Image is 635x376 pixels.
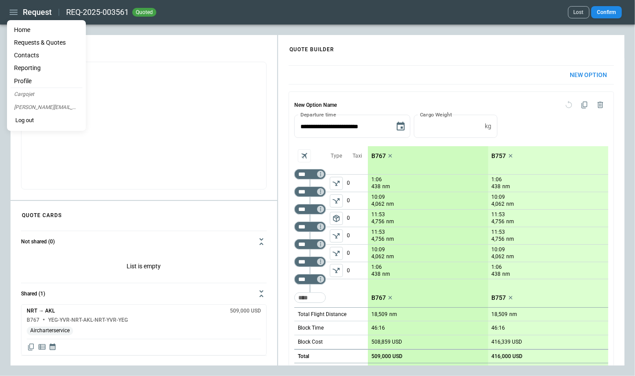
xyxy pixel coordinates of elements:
[11,24,82,36] a: Home
[11,36,82,49] a: Requests & Quotes
[11,114,39,127] button: Log out
[11,101,82,114] p: [PERSON_NAME][EMAIL_ADDRESS][DOMAIN_NAME]
[11,49,82,62] a: Contacts
[11,62,82,74] a: Reporting
[11,88,82,101] p: Cargojet
[11,75,82,88] a: Profile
